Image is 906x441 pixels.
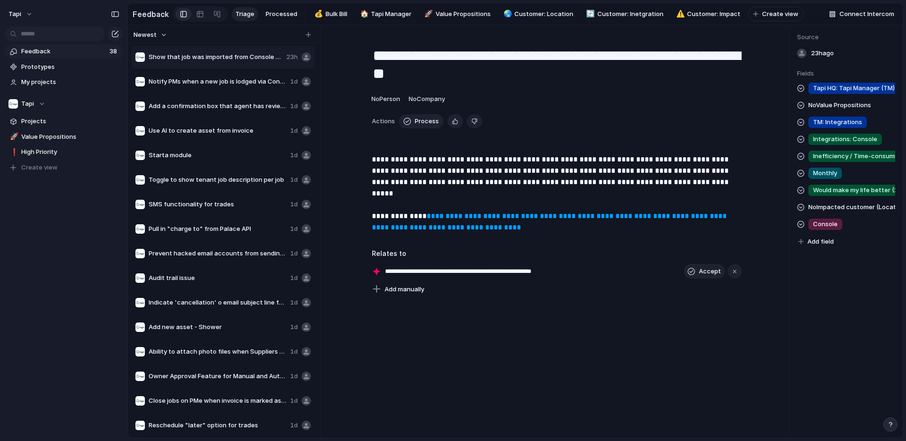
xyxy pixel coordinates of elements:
span: No Company [409,95,445,102]
span: Processed [266,9,297,19]
a: 🔄Customer: Inetgration [581,7,667,21]
span: Customer: Impact [687,9,740,19]
a: Prototypes [5,60,123,74]
span: Feedback [21,47,107,56]
span: tapi [8,9,21,19]
button: 🚀 [8,132,18,142]
a: ❗High Priority [5,145,123,159]
a: Projects [5,114,123,128]
div: 🚀 [424,8,431,19]
a: Triage [232,7,258,21]
span: 1d [290,322,298,332]
span: Add a confirmation box that agent has reviewed the invoice [149,102,286,111]
button: Add field [797,236,835,248]
span: Prototypes [21,62,119,72]
button: 🌏 [502,9,512,19]
span: Toggle to show tenant job description per job [149,175,286,185]
span: 1d [290,77,298,86]
span: 23h [286,52,298,62]
div: ❗ [10,147,17,158]
span: Source [797,33,895,42]
span: Value Propositions [436,9,491,19]
span: 1d [290,200,298,209]
span: Close jobs on PMe when invoice is marked as approved on Tapi [149,396,286,406]
span: High Priority [21,147,119,157]
span: Notify PMs when a new job is lodged via Console Tenant app and was imported to [GEOGRAPHIC_DATA] [149,77,286,86]
span: Bulk Bill [326,9,347,19]
button: 💰 [313,9,322,19]
div: 🏠 [360,8,367,19]
span: 1d [290,249,298,258]
span: Would make my life better (2) [813,186,900,195]
button: 🏠 [359,9,368,19]
span: Console [813,220,838,229]
span: 1d [290,421,298,430]
span: Add manually [385,285,424,294]
span: Create view [762,9,798,19]
span: Owner Approval Feature for Manual and Automatic recurring Services [149,372,286,381]
span: Fields [797,69,895,78]
span: Create view [21,163,58,172]
button: 🚀 [423,9,432,19]
span: Pull in "charge to" from Palace API [149,224,286,234]
span: Actions [372,117,395,126]
button: NoPerson [369,92,403,107]
div: 💰 [314,8,321,19]
span: SMS functionality for trades [149,200,286,209]
a: ⚠️Customer: Impact [671,7,745,21]
a: 🚀Value Propositions [5,130,123,144]
span: TM: Integrations [813,118,862,127]
span: Tapi [21,99,34,109]
a: 🏠Tapi Manager [355,7,416,21]
span: No Value Propositions [808,100,871,111]
h2: Feedback [133,8,169,20]
span: 1d [290,102,298,111]
a: 🚀Value Propositions [419,7,495,21]
div: 🌏 [503,8,510,19]
span: Value Propositions [21,132,119,142]
span: Show that job was imported from Console and Console Tenant app [149,52,283,62]
span: Add field [807,237,834,246]
a: 🌏Customer: Location [498,7,578,21]
a: 💰Bulk Bill [309,7,351,21]
span: Prevent hacked email accounts from sending messages to Tapi work order [149,249,286,258]
span: 38 [109,47,119,56]
button: tapi [4,7,38,22]
span: 1d [290,224,298,234]
span: Projects [21,117,119,126]
span: 1d [290,126,298,136]
button: Add manually [369,283,428,296]
button: ⚠️ [675,9,684,19]
span: Tapi HQ: Tapi Manager (TM) [813,84,895,93]
span: Reschedule "later" option for trades [149,421,286,430]
span: 1d [290,347,298,356]
span: Inefficiency / Time-consuming [813,152,902,161]
span: 1d [290,396,298,406]
h3: Relates to [372,248,742,258]
span: Triage [235,9,254,19]
div: ⚠️ [676,8,683,19]
span: 1d [290,298,298,307]
button: Delete [467,114,482,128]
span: Tapi Manager [371,9,411,19]
div: 🚀 [10,131,17,142]
span: Process [415,117,439,126]
button: NoCompany [406,92,447,107]
button: Newest [132,29,168,41]
span: 1d [290,175,298,185]
span: Newest [134,30,157,40]
span: 1d [290,151,298,160]
span: Ability to attach photo files when Suppliers are uploading quotes and invoices [149,347,286,356]
span: 1d [290,273,298,283]
span: Integrations: Console [813,135,877,144]
span: Monthly [813,169,837,178]
button: Create view [748,7,804,22]
button: Connect Intercom [825,7,898,21]
button: 🔄 [585,9,594,19]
